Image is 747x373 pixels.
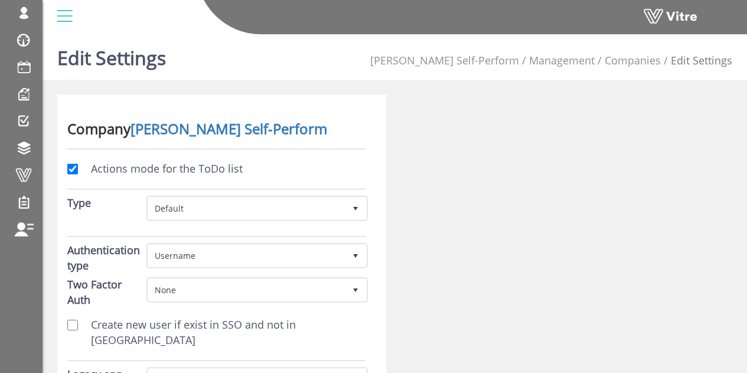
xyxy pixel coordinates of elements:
[345,279,366,300] span: select
[345,197,366,219] span: select
[67,164,78,174] input: Actions mode for the ToDo list
[79,161,243,177] label: Actions mode for the ToDo list
[519,53,595,69] li: Management
[67,243,129,273] label: Authentication type
[148,279,345,300] span: None
[370,53,519,67] a: [PERSON_NAME] Self-Perform
[605,53,661,67] a: Companies
[131,119,327,138] a: [PERSON_NAME] Self-Perform
[345,245,366,266] span: select
[57,30,166,80] h1: Edit Settings
[79,317,366,348] label: Create new user if exist in SSO and not in [GEOGRAPHIC_DATA]
[148,245,345,266] span: Username
[67,196,91,211] label: Type
[148,197,345,219] span: Default
[67,277,129,307] label: Two Factor Auth
[661,53,732,69] li: Edit Settings
[67,320,78,330] input: Create new user if exist in SSO and not in [GEOGRAPHIC_DATA]
[67,121,366,137] h3: Company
